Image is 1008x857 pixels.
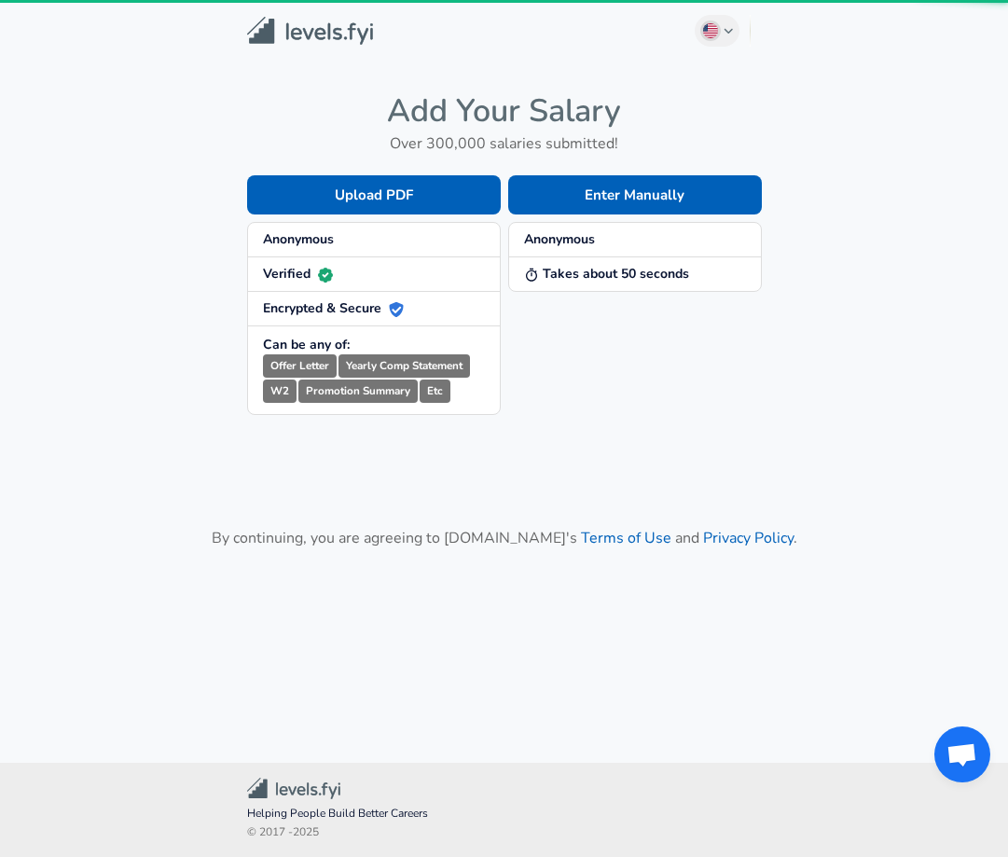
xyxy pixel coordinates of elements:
[263,265,333,283] strong: Verified
[263,354,337,378] small: Offer Letter
[338,354,470,378] small: Yearly Comp Statement
[524,230,595,248] strong: Anonymous
[263,336,350,353] strong: Can be any of:
[298,380,418,403] small: Promotion Summary
[247,131,762,157] h6: Over 300,000 salaries submitted!
[695,15,739,47] button: English (US)
[247,175,501,214] button: Upload PDF
[247,778,340,799] img: Levels.fyi Community
[247,823,762,842] span: © 2017 - 2025
[524,265,689,283] strong: Takes about 50 seconds
[247,17,373,46] img: Levels.fyi
[703,23,718,38] img: English (US)
[703,528,794,548] a: Privacy Policy
[581,528,671,548] a: Terms of Use
[247,805,762,823] span: Helping People Build Better Careers
[247,91,762,131] h4: Add Your Salary
[934,726,990,782] div: Open chat
[263,380,297,403] small: W2
[263,299,404,317] strong: Encrypted & Secure
[420,380,450,403] small: Etc
[508,175,762,214] button: Enter Manually
[263,230,334,248] strong: Anonymous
